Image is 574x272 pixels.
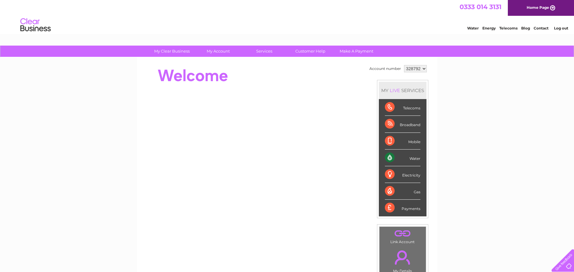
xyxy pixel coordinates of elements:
img: logo.png [20,16,51,34]
div: MY SERVICES [379,82,426,99]
a: Contact [534,26,549,30]
a: . [381,228,424,239]
a: Make A Payment [331,46,382,57]
a: Services [239,46,289,57]
div: LIVE [389,88,401,93]
div: Clear Business is a trading name of Verastar Limited (registered in [GEOGRAPHIC_DATA] No. 3667643... [144,3,431,29]
a: Water [467,26,479,30]
div: Water [385,150,420,166]
a: My Account [193,46,243,57]
div: Mobile [385,133,420,150]
a: Energy [482,26,496,30]
a: . [381,247,424,268]
div: Gas [385,183,420,200]
div: Electricity [385,166,420,183]
div: Broadband [385,116,420,133]
a: 0333 014 3131 [460,3,501,11]
a: Customer Help [285,46,335,57]
div: Payments [385,200,420,216]
a: Log out [554,26,568,30]
div: Telecoms [385,99,420,116]
a: Blog [521,26,530,30]
td: Account number [368,64,402,74]
td: Link Account [379,226,426,246]
a: My Clear Business [147,46,197,57]
a: Telecoms [499,26,518,30]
